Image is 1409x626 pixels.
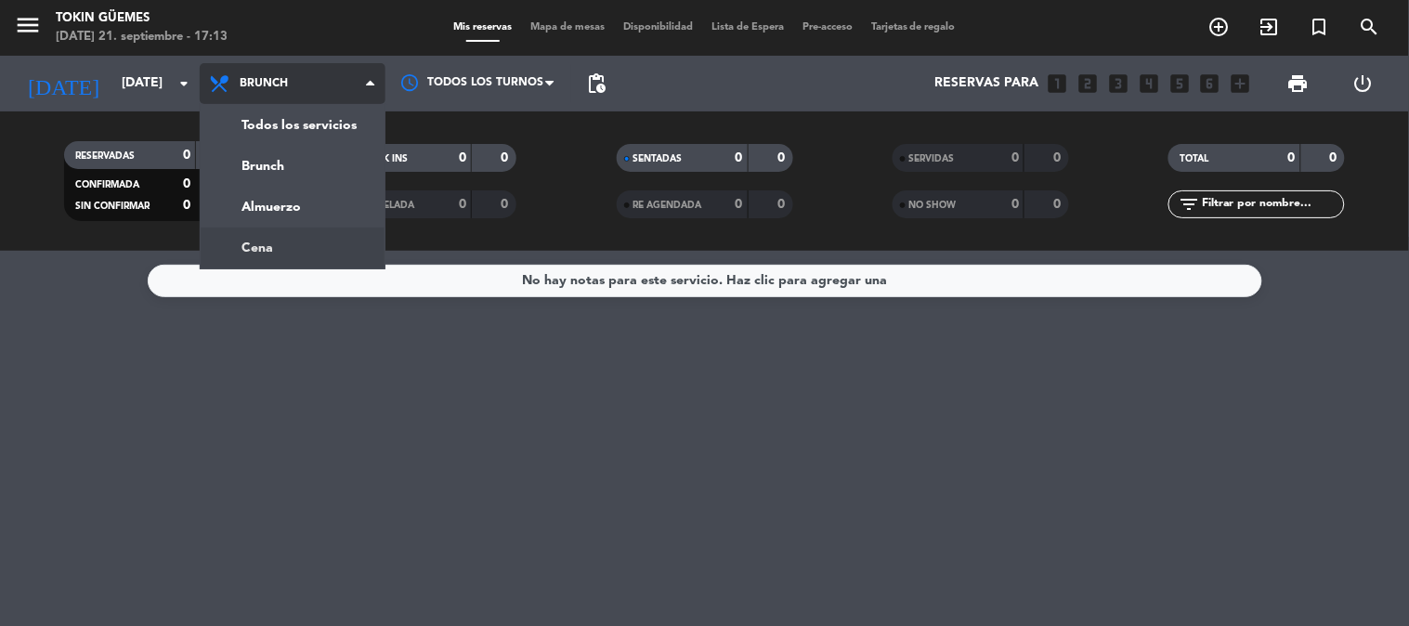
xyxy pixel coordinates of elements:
strong: 0 [1053,151,1064,164]
i: looks_6 [1198,72,1222,96]
div: No hay notas para este servicio. Haz clic para agregar una [522,270,887,292]
i: power_settings_new [1351,72,1374,95]
strong: 0 [736,198,743,211]
span: NO SHOW [909,201,957,210]
span: SERVIDAS [909,154,955,163]
i: arrow_drop_down [173,72,195,95]
span: CANCELADA [357,201,414,210]
strong: 0 [183,149,190,162]
div: [DATE] 21. septiembre - 17:13 [56,28,228,46]
strong: 0 [777,198,789,211]
i: looks_3 [1106,72,1130,96]
span: Pre-acceso [793,22,862,33]
strong: 0 [459,151,466,164]
i: [DATE] [14,63,112,104]
strong: 0 [1288,151,1296,164]
strong: 0 [1011,151,1019,164]
strong: 0 [502,151,513,164]
button: menu [14,11,42,46]
span: Tarjetas de regalo [862,22,965,33]
strong: 0 [1053,198,1064,211]
i: looks_5 [1168,72,1192,96]
span: CONFIRMADA [75,180,139,189]
strong: 0 [777,151,789,164]
span: SIN CONFIRMAR [75,202,150,211]
strong: 0 [502,198,513,211]
i: filter_list [1178,193,1200,215]
i: add_box [1229,72,1253,96]
strong: 0 [736,151,743,164]
strong: 0 [1011,198,1019,211]
a: Almuerzo [201,187,385,228]
strong: 0 [1330,151,1341,164]
strong: 0 [459,198,466,211]
span: TOTAL [1180,154,1208,163]
strong: 0 [183,177,190,190]
span: Reservas para [934,76,1038,91]
i: exit_to_app [1259,16,1281,38]
span: Mis reservas [444,22,521,33]
span: Brunch [240,77,288,90]
span: RESERVADAS [75,151,135,161]
i: looks_two [1076,72,1100,96]
span: Disponibilidad [614,22,702,33]
a: Brunch [201,146,385,187]
i: looks_one [1045,72,1069,96]
div: Tokin Güemes [56,9,228,28]
i: search [1359,16,1381,38]
i: add_circle_outline [1208,16,1231,38]
a: Cena [201,228,385,268]
div: LOG OUT [1331,56,1395,111]
span: RE AGENDADA [633,201,702,210]
span: Lista de Espera [702,22,793,33]
span: SENTADAS [633,154,683,163]
a: Todos los servicios [201,105,385,146]
span: pending_actions [585,72,607,95]
strong: 0 [183,199,190,212]
i: menu [14,11,42,39]
i: looks_4 [1137,72,1161,96]
input: Filtrar por nombre... [1200,194,1344,215]
i: turned_in_not [1309,16,1331,38]
span: print [1287,72,1310,95]
span: Mapa de mesas [521,22,614,33]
